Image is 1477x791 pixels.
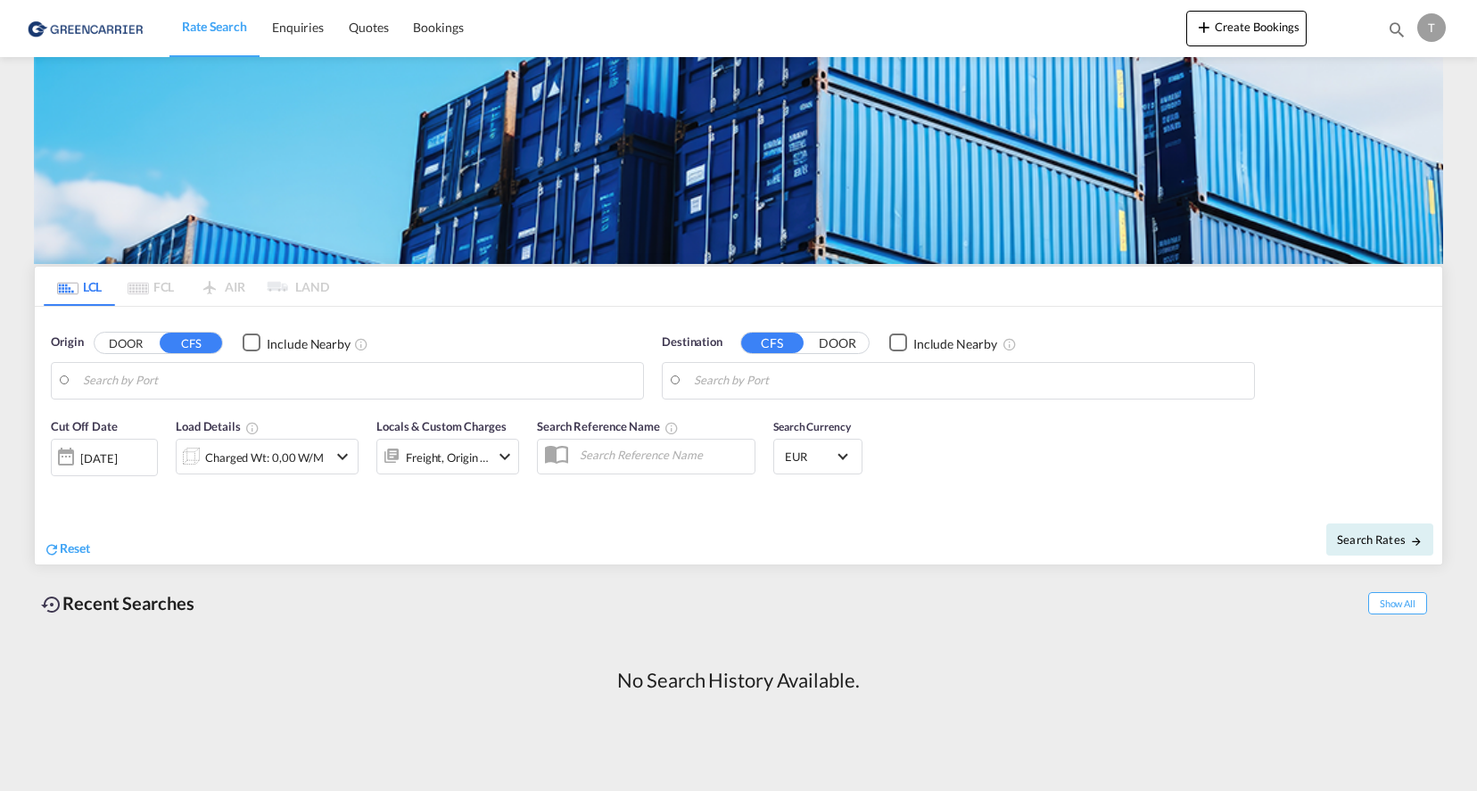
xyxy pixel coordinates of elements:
md-checkbox: Checkbox No Ink [889,334,997,352]
button: CFS [741,333,804,353]
span: Locals & Custom Charges [376,419,507,433]
div: [DATE] [80,449,117,466]
div: Include Nearby [913,334,997,352]
input: Search by Port [83,367,634,394]
span: Enquiries [272,20,324,35]
div: T [1417,13,1446,42]
md-select: Select Currency: € EUREuro [783,443,853,469]
span: Quotes [349,20,388,35]
div: Origin DOOR CFS Checkbox No InkUnchecked: Ignores neighbouring ports when fetching rates.Checked ... [35,307,1442,564]
div: Charged Wt: 0,00 W/M [205,444,324,469]
md-icon: Unchecked: Ignores neighbouring ports when fetching rates.Checked : Includes neighbouring ports w... [354,336,368,350]
md-icon: icon-magnify [1387,20,1407,39]
button: CFS [160,333,222,353]
md-icon: icon-backup-restore [41,594,62,615]
div: icon-magnify [1387,20,1407,46]
div: No Search History Available. [617,667,859,695]
div: Include Nearby [267,334,351,352]
span: Destination [662,334,722,351]
button: DOOR [806,333,869,353]
span: Load Details [176,419,260,433]
div: Freight Origin Destinationicon-chevron-down [376,438,519,474]
div: icon-refreshReset [44,540,90,559]
md-icon: icon-arrow-right [1410,534,1423,547]
span: Search Rates [1337,532,1423,547]
md-icon: Unchecked: Ignores neighbouring ports when fetching rates.Checked : Includes neighbouring ports w... [1003,336,1017,350]
img: GreenCarrierFCL_LCL.png [34,57,1443,264]
md-icon: icon-chevron-down [494,445,516,466]
span: Rate Search [182,19,247,34]
button: icon-plus 400-fgCreate Bookings [1186,11,1307,46]
md-pagination-wrapper: Use the left and right arrow keys to navigate between tabs [44,267,329,306]
button: DOOR [95,333,157,353]
md-checkbox: Checkbox No Ink [243,334,351,352]
div: Freight Origin Destination [406,444,490,469]
md-datepicker: Select [51,474,64,498]
span: EUR [785,449,835,465]
div: [DATE] [51,438,158,475]
md-icon: icon-chevron-down [332,446,353,467]
button: Search Ratesicon-arrow-right [1326,523,1433,556]
input: Search by Port [694,367,1245,394]
span: Search Reference Name [537,419,679,433]
md-icon: icon-plus 400-fg [1193,16,1215,37]
div: Charged Wt: 0,00 W/Micon-chevron-down [176,439,359,474]
span: Cut Off Date [51,419,118,433]
md-icon: icon-refresh [44,540,60,556]
img: 1378a7308afe11ef83610d9e779c6b34.png [27,8,147,48]
span: Origin [51,334,83,351]
span: Show All [1368,592,1427,614]
span: Bookings [413,20,463,35]
md-icon: Chargeable Weight [245,421,260,435]
input: Search Reference Name [571,441,755,468]
md-icon: Your search will be saved by the below given name [664,421,679,435]
span: Reset [60,540,90,556]
md-tab-item: LCL [44,267,115,306]
div: Recent Searches [34,583,202,623]
span: Search Currency [773,420,851,433]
